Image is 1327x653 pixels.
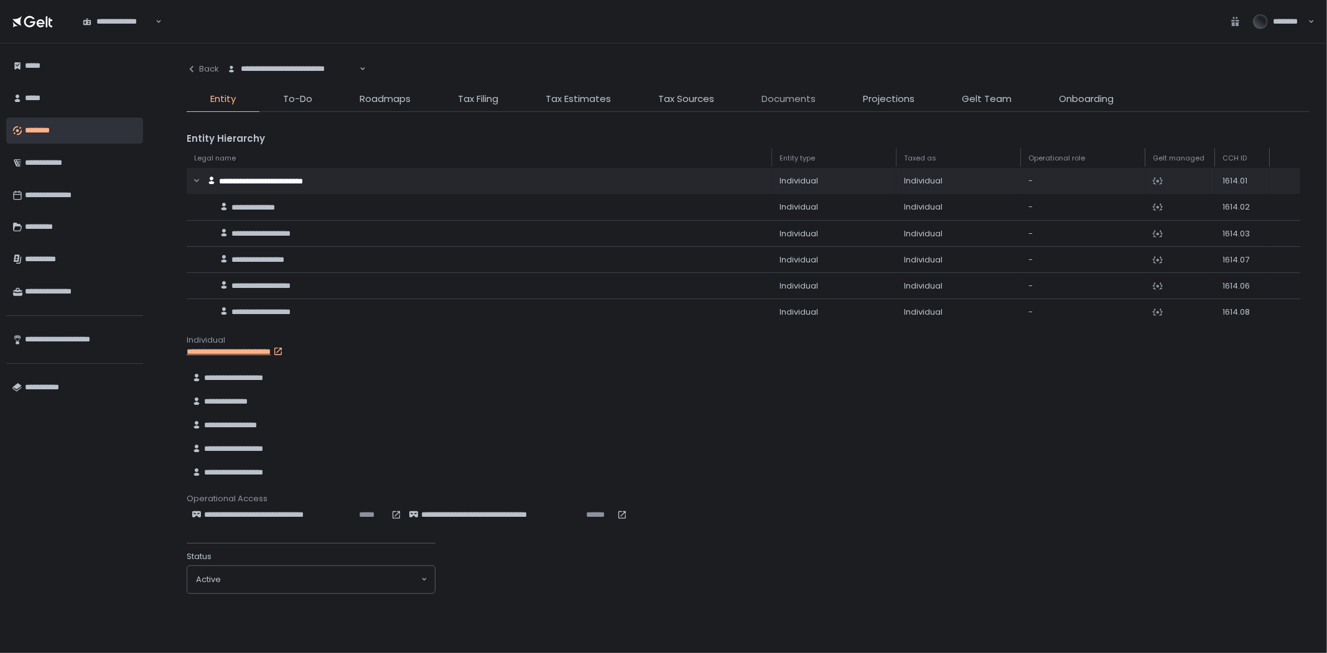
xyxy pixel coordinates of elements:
div: - [1028,254,1138,266]
div: - [1028,175,1138,187]
span: Projections [863,92,915,106]
div: Individual [780,307,889,318]
div: Individual [780,280,889,292]
div: Entity Hierarchy [187,132,1310,146]
span: Roadmaps [360,92,411,106]
div: Individual [904,254,1013,266]
span: active [196,574,221,585]
div: 1614.07 [1222,254,1262,266]
div: Individual [904,280,1013,292]
span: Entity [210,92,236,106]
span: Gelt Team [962,92,1012,106]
div: Search for option [187,566,435,593]
div: 1614.08 [1222,307,1262,318]
div: 1614.06 [1222,280,1262,292]
span: Tax Filing [458,92,498,106]
div: Individual [780,254,889,266]
button: Back [187,56,219,82]
div: - [1028,228,1138,239]
div: Back [187,63,219,75]
input: Search for option [221,573,420,586]
span: To-Do [283,92,312,106]
span: Legal name [194,154,236,163]
span: Entity type [780,154,815,163]
div: Individual [780,228,889,239]
div: Search for option [219,56,366,82]
span: Gelt managed [1153,154,1204,163]
div: Individual [780,201,889,213]
div: Individual [904,307,1013,318]
div: Individual [904,201,1013,213]
span: Documents [761,92,816,106]
div: Operational Access [187,493,1310,504]
span: Tax Sources [658,92,714,106]
div: - [1028,307,1138,318]
div: 1614.02 [1222,201,1262,213]
span: Tax Estimates [546,92,611,106]
span: Operational role [1028,154,1085,163]
div: Individual [780,175,889,187]
span: Status [187,551,212,562]
span: Taxed as [904,154,936,163]
div: - [1028,280,1138,292]
div: Individual [187,335,1310,346]
span: Onboarding [1059,92,1114,106]
div: Individual [904,175,1013,187]
span: CCH ID [1222,154,1247,163]
div: 1614.01 [1222,175,1262,187]
div: - [1028,201,1138,213]
div: Search for option [75,8,162,34]
div: Individual [904,228,1013,239]
div: 1614.03 [1222,228,1262,239]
